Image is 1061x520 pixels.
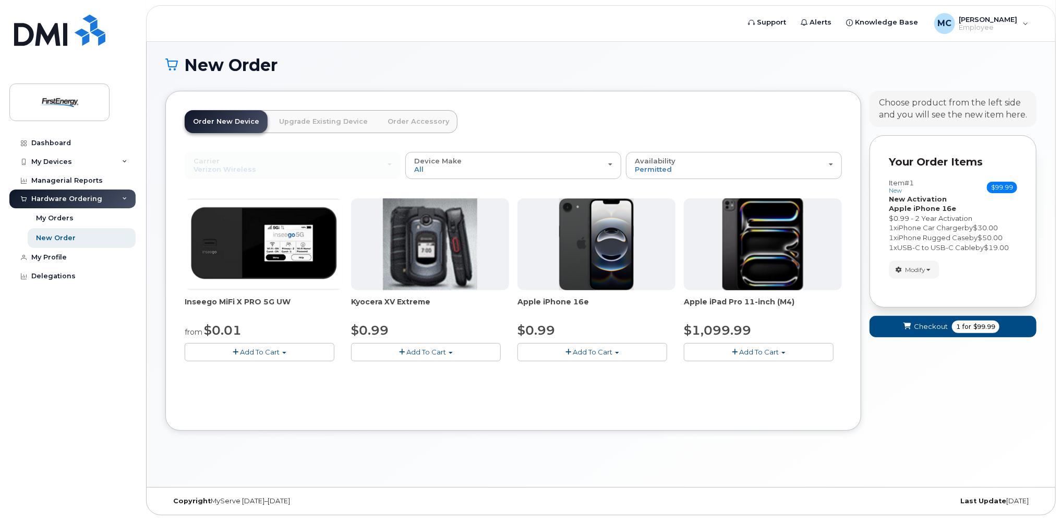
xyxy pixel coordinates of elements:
iframe: Messenger Launcher [1016,475,1053,512]
button: Add To Cart [351,343,501,361]
div: Apple iPhone 16e [517,297,676,317]
img: xvextreme.gif [383,198,477,290]
span: $50.00 [978,233,1003,242]
span: Add To Cart [240,348,280,356]
a: Upgrade Existing Device [271,110,376,133]
span: Device Make [414,157,462,165]
span: Permitted [635,165,672,173]
span: Availability [635,157,676,165]
span: iPhone Car Charger [897,223,964,232]
strong: Last Update [960,497,1006,505]
span: Checkout [914,322,948,332]
span: for [960,322,973,332]
div: Malick, Christopher [927,13,1036,34]
img: ipad_pro_11_m4.png [722,198,803,290]
h3: Item [889,179,914,194]
span: $0.01 [204,323,242,338]
span: Modify [905,265,925,275]
a: Order Accessory [379,110,457,133]
span: [PERSON_NAME] [959,15,1018,23]
button: Add To Cart [185,343,334,361]
button: Checkout 1 for $99.99 [870,316,1036,337]
button: Availability Permitted [626,152,842,179]
span: Alerts [810,17,832,28]
div: x by [889,243,1017,253]
span: Support [757,17,787,28]
button: Add To Cart [517,343,667,361]
img: Inseego.png [185,200,343,289]
p: Your Order Items [889,155,1017,170]
span: $19.00 [984,243,1009,252]
img: iphone16e.png [559,198,634,290]
span: $99.99 [973,322,995,332]
div: Apple iPad Pro 11-inch (M4) [684,297,842,317]
div: Kyocera XV Extreme [351,297,509,317]
span: $1,099.99 [684,323,751,338]
span: 1 [889,243,894,252]
h1: New Order [165,56,1036,74]
div: [DATE] [746,497,1036,505]
span: $0.99 [351,323,389,338]
span: $30.00 [973,223,998,232]
button: Device Make All [405,152,621,179]
div: $0.99 - 2 Year Activation [889,214,1017,223]
strong: Copyright [173,497,211,505]
small: from [185,327,202,337]
span: 1 [889,233,894,242]
span: MC [937,17,951,30]
strong: New Activation [889,195,947,203]
strong: Apple iPhone 16e [889,204,956,212]
span: $0.99 [517,323,555,338]
span: USB-C to USB-C Cable [897,243,975,252]
small: new [889,187,902,194]
div: Inseego MiFi X PRO 5G UW [185,297,343,317]
button: Add To Cart [684,343,834,361]
a: Knowledge Base [839,12,926,33]
span: Employee [959,23,1018,32]
div: x by [889,233,1017,243]
button: Modify [889,261,939,279]
div: x by [889,223,1017,233]
span: $99.99 [987,182,1017,193]
span: Add To Cart [406,348,446,356]
div: MyServe [DATE]–[DATE] [165,497,456,505]
a: Order New Device [185,110,268,133]
a: Support [741,12,794,33]
span: Knowledge Base [855,17,919,28]
span: Add To Cart [573,348,612,356]
span: All [414,165,424,173]
span: iPhone Rugged Case [897,233,969,242]
span: 1 [956,322,960,332]
a: Alerts [794,12,839,33]
div: Choose product from the left side and you will see the new item here. [879,97,1027,121]
span: Add To Cart [739,348,779,356]
span: 1 [889,223,894,232]
span: #1 [905,179,914,187]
